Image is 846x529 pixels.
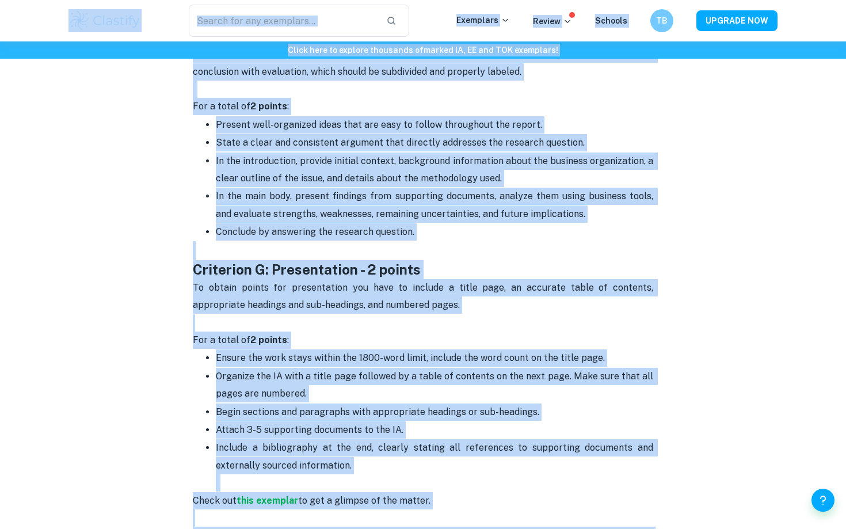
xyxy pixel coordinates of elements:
[2,44,844,56] h6: Click here to explore thousands of marked IA, EE and TOK exemplars !
[216,424,403,435] span: Attach 3-5 supporting documents to the IA.
[216,442,656,470] span: Include a bibliography at the end, clearly stating all references to supporting documents and ext...
[456,14,510,26] p: Exemplars
[533,15,572,28] p: Review
[250,101,287,112] strong: 2 points
[193,495,237,506] span: Check out
[811,489,834,512] button: Help and Feedback
[189,5,377,37] input: Search for any exemplars...
[216,406,539,417] span: Begin sections and paragraphs with appropriate headings or sub-headings.
[250,334,287,345] strong: 2 points
[696,10,778,31] button: UPGRADE NOW
[237,495,298,506] a: this exemplar
[193,282,656,310] span: To obtain points for presentation you have to include a title page, an accurate table of contents...
[216,119,542,130] span: Present well-organized ideas that are easy to follow throughout the report.
[650,9,673,32] button: TB
[216,191,656,219] span: In the main body, present findings from supporting documents, analyze them using business tools, ...
[193,48,656,77] span: Your IA must have an appropriate structure. We suggest that it includes: an introduction, analysi...
[595,16,627,25] a: Schools
[193,334,289,345] span: For a total of :
[216,352,605,363] span: Ensure the work stays within the 1800-word limit, include the word count on the title page.
[216,155,656,184] span: In the introduction, provide initial context, background information about the business organizat...
[216,371,656,399] span: Organize the IA with a title page followed by a table of contents on the next page. Make sure tha...
[193,101,289,112] span: For a total of :
[68,9,142,32] img: Clastify logo
[193,261,421,277] strong: Criterion G: Presentation - 2 points
[216,226,414,237] span: Conclude by answering the research question.
[656,14,669,27] h6: TB
[298,495,430,506] span: to get a glimpse of the matter.
[216,137,585,148] span: State a clear and consistent argument that directly addresses the research question.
